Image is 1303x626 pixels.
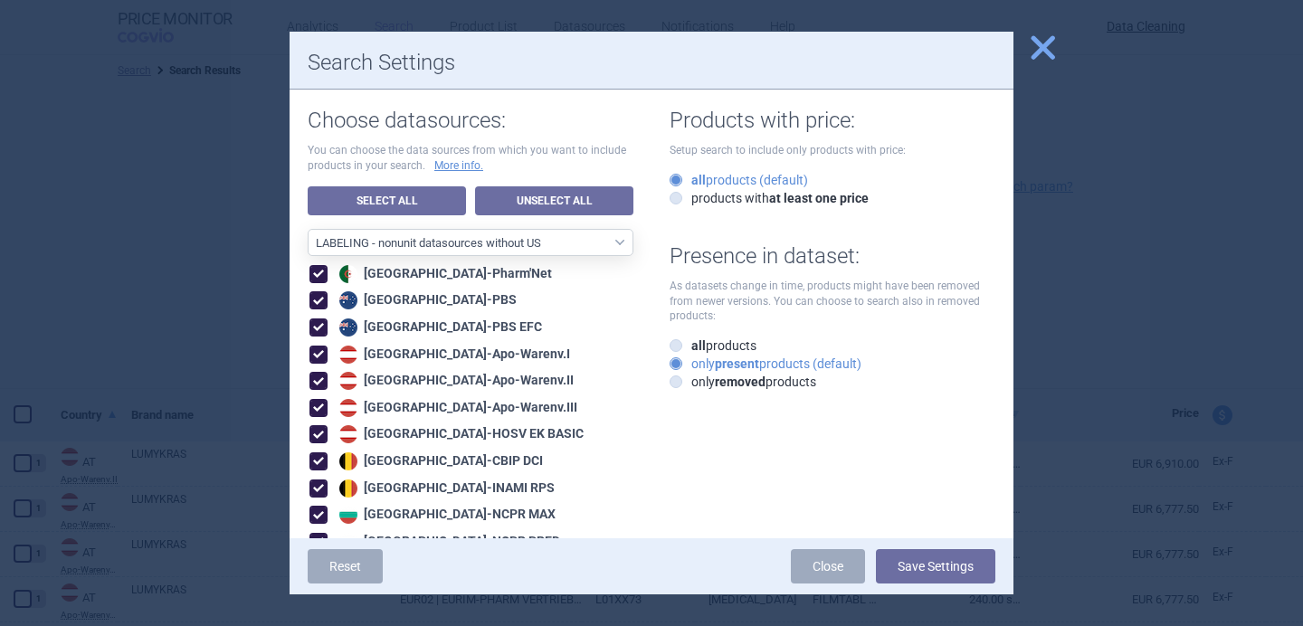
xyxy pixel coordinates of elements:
div: [GEOGRAPHIC_DATA] - Pharm'Net [335,265,552,283]
img: Austria [339,425,357,443]
a: Select All [308,186,466,215]
strong: all [691,338,706,353]
div: [GEOGRAPHIC_DATA] - Apo-Warenv.III [335,399,577,417]
img: Bulgaria [339,506,357,524]
label: products [670,337,756,355]
label: only products (default) [670,355,861,373]
h1: Products with price: [670,108,995,134]
div: [GEOGRAPHIC_DATA] - CBIP DCI [335,452,543,470]
p: You can choose the data sources from which you want to include products in your search. [308,143,633,174]
img: Austria [339,346,357,364]
label: products (default) [670,171,808,189]
a: Unselect All [475,186,633,215]
h1: Search Settings [308,50,995,76]
img: Australia [339,318,357,337]
strong: all [691,173,706,187]
h1: Presence in dataset: [670,243,995,270]
div: [GEOGRAPHIC_DATA] - HOSV EK BASIC [335,425,584,443]
label: only products [670,373,816,391]
p: Setup search to include only products with price: [670,143,995,158]
div: [GEOGRAPHIC_DATA] - NCPR MAX [335,506,556,524]
img: Belgium [339,479,357,498]
div: [GEOGRAPHIC_DATA] - PBS [335,291,517,309]
a: Close [791,549,865,583]
div: [GEOGRAPHIC_DATA] - INAMI RPS [335,479,555,498]
div: [GEOGRAPHIC_DATA] - Apo-Warenv.I [335,346,570,364]
img: Belgium [339,452,357,470]
img: Austria [339,372,357,390]
a: More info. [434,158,483,174]
div: [GEOGRAPHIC_DATA] - NCPR PRED [335,533,560,551]
img: Algeria [339,265,357,283]
strong: removed [715,375,766,389]
a: Reset [308,549,383,583]
strong: present [715,356,759,371]
img: Austria [339,399,357,417]
p: As datasets change in time, products might have been removed from newer versions. You can choose ... [670,279,995,324]
button: Save Settings [876,549,995,583]
div: [GEOGRAPHIC_DATA] - Apo-Warenv.II [335,372,574,390]
img: Bulgaria [339,533,357,551]
div: [GEOGRAPHIC_DATA] - PBS EFC [335,318,542,337]
img: Australia [339,291,357,309]
h1: Choose datasources: [308,108,633,134]
strong: at least one price [769,191,869,205]
label: products with [670,189,869,207]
